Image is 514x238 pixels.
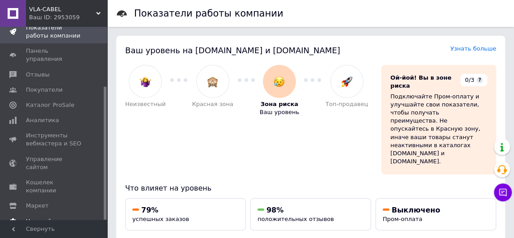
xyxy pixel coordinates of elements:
button: ВыключеноПром-оплата [375,198,496,231]
a: Узнать больше [450,45,496,52]
span: Зона риска [261,100,298,108]
h1: Показатели работы компании [134,8,283,19]
span: Пром-оплата [383,216,422,222]
span: 79% [141,206,158,214]
img: :woman-shrugging: [140,76,151,87]
span: Неизвестный [125,100,166,108]
span: Топ-продавец [325,100,368,108]
span: Ваш уровень на [DOMAIN_NAME] и [DOMAIN_NAME] [125,46,340,55]
button: 79%успешных заказов [125,198,246,231]
span: успешных заказов [132,216,189,222]
img: :disappointed_relieved: [274,76,285,87]
span: Настройки [26,217,59,225]
span: Инструменты вебмастера и SEO [26,132,83,148]
span: Ой-йой! Вы в зоне риска [390,74,451,89]
span: Аналитика [26,116,59,124]
span: VLA-CABEL [29,5,96,13]
div: 0/3 [460,74,487,86]
span: ? [476,77,483,83]
span: Управление сайтом [26,155,83,171]
span: Панель управления [26,47,83,63]
button: 98%положительных отзывов [250,198,371,231]
span: Отзывы [26,71,50,79]
span: Показатели работы компании [26,24,83,40]
span: Маркет [26,202,49,210]
span: 98% [266,206,283,214]
div: Подключайте Пром-оплату и улучшайте свои показатели, чтобы получать преимущества. Не опускайтесь ... [390,93,487,166]
span: положительных отзывов [257,216,334,222]
span: Покупатели [26,86,63,94]
span: Кошелек компании [26,178,83,195]
span: Ваш уровень [260,108,299,116]
div: Ваш ID: 2953059 [29,13,107,21]
button: Чат с покупателем [494,183,512,201]
img: :see_no_evil: [207,76,218,87]
span: Что влияет на уровень [125,184,211,192]
span: Выключено [392,206,440,214]
img: :rocket: [341,76,352,87]
span: Красная зона [192,100,233,108]
span: Каталог ProSale [26,101,74,109]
